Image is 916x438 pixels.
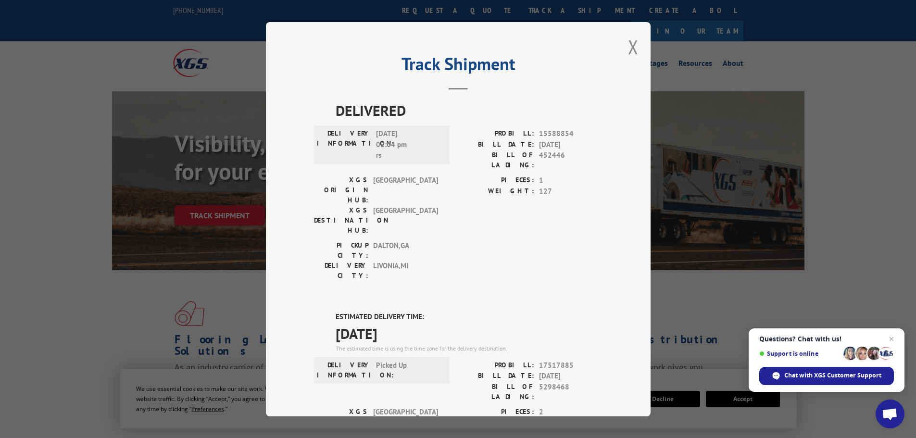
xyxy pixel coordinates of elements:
label: BILL OF LADING: [458,381,534,401]
span: 127 [539,186,602,197]
label: WEIGHT: [458,186,534,197]
label: PIECES: [458,175,534,186]
span: Support is online [759,350,840,357]
label: ESTIMATED DELIVERY TIME: [336,312,602,323]
label: BILL DATE: [458,139,534,150]
label: PROBILL: [458,360,534,371]
label: PIECES: [458,406,534,417]
span: DELIVERED [336,100,602,121]
span: DALTON , GA [373,240,438,261]
span: 2 [539,406,602,417]
span: [GEOGRAPHIC_DATA] [373,175,438,205]
span: Close chat [886,333,897,345]
label: PICKUP CITY: [314,240,368,261]
span: Picked Up [376,360,441,380]
span: 15588854 [539,128,602,139]
span: [DATE] 02:04 pm rs [376,128,441,161]
label: DELIVERY INFORMATION: [317,360,371,380]
label: XGS ORIGIN HUB: [314,175,368,205]
div: The estimated time is using the time zone for the delivery destination. [336,344,602,352]
span: 17517885 [539,360,602,371]
span: Questions? Chat with us! [759,335,894,343]
span: [GEOGRAPHIC_DATA] [373,205,438,236]
div: Open chat [876,400,904,428]
span: Chat with XGS Customer Support [784,371,881,380]
div: Chat with XGS Customer Support [759,367,894,385]
h2: Track Shipment [314,57,602,75]
label: BILL OF LADING: [458,150,534,170]
span: [DATE] [539,371,602,382]
label: BILL DATE: [458,371,534,382]
label: XGS DESTINATION HUB: [314,205,368,236]
label: XGS ORIGIN HUB: [314,406,368,437]
span: LIVONIA , MI [373,261,438,281]
span: 5298468 [539,381,602,401]
label: DELIVERY INFORMATION: [317,128,371,161]
span: 1 [539,175,602,186]
span: 452446 [539,150,602,170]
span: [GEOGRAPHIC_DATA] [373,406,438,437]
label: PROBILL: [458,128,534,139]
button: Close modal [628,34,639,60]
span: [DATE] [539,139,602,150]
span: [DATE] [336,322,602,344]
label: DELIVERY CITY: [314,261,368,281]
